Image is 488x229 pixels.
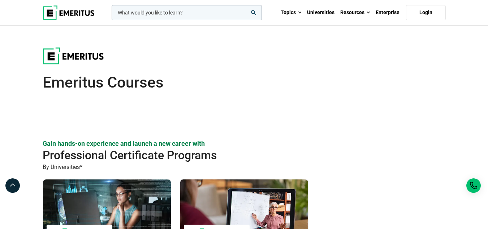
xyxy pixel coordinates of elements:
[112,5,262,20] input: woocommerce-product-search-field-0
[406,5,446,20] a: Login
[43,73,446,92] h1: Emeritus Courses
[43,139,446,148] p: Gain hands-on experience and launch a new career with
[43,47,104,64] img: University Logo White
[43,162,446,172] p: By Universities*
[43,148,405,162] h2: Professional Certificate Programs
